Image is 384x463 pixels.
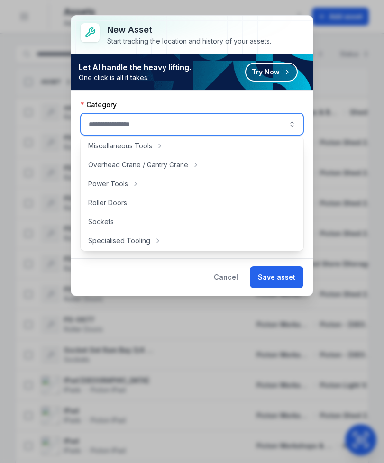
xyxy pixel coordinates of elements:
[107,23,271,36] h3: New asset
[81,100,117,109] label: Category
[88,236,150,245] span: Specialised Tooling
[250,266,303,288] button: Save asset
[88,217,114,227] span: Sockets
[206,266,246,288] button: Cancel
[79,73,191,82] span: One click is all it takes.
[88,198,127,208] span: Roller Doors
[79,62,191,73] strong: Let AI handle the heavy lifting.
[88,160,188,170] span: Overhead Crane / Gantry Crane
[88,141,152,151] span: Miscellaneous Tools
[88,179,128,189] span: Power Tools
[107,36,271,46] div: Start tracking the location and history of your assets.
[245,63,298,82] button: Try Now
